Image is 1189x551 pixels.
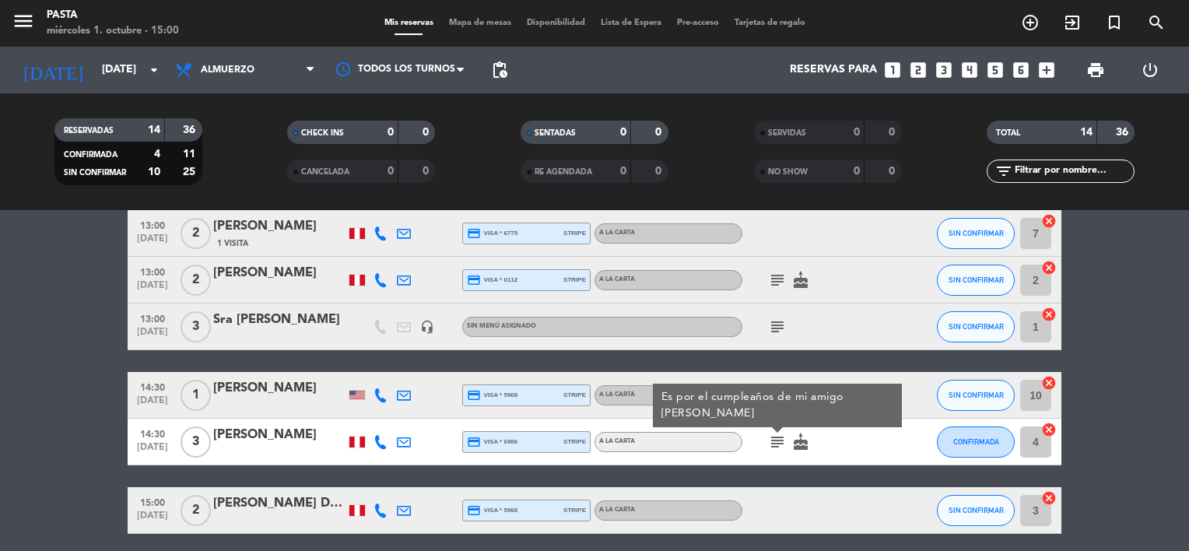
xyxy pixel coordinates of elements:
[467,388,517,402] span: visa * 5908
[213,310,345,330] div: Sra [PERSON_NAME]
[133,511,172,528] span: [DATE]
[790,64,877,76] span: Reservas para
[937,380,1015,411] button: SIN CONFIRMAR
[183,167,198,177] strong: 25
[563,437,586,447] span: stripe
[133,424,172,442] span: 14:30
[181,426,211,458] span: 3
[655,127,665,138] strong: 0
[12,9,35,38] button: menu
[1116,127,1131,138] strong: 36
[994,162,1013,181] i: filter_list
[133,280,172,298] span: [DATE]
[1063,13,1082,32] i: exit_to_app
[593,19,669,27] span: Lista de Espera
[183,149,198,160] strong: 11
[934,60,954,80] i: looks_3
[949,275,1004,284] span: SIN CONFIRMAR
[535,168,592,176] span: RE AGENDADA
[47,8,179,23] div: Pasta
[217,237,248,250] span: 1 Visita
[12,9,35,33] i: menu
[467,504,517,518] span: visa * 5968
[133,327,172,345] span: [DATE]
[467,323,536,329] span: Sin menú asignado
[563,275,586,285] span: stripe
[301,168,349,176] span: CANCELADA
[133,233,172,251] span: [DATE]
[669,19,727,27] span: Pre-acceso
[1041,375,1057,391] i: cancel
[64,169,126,177] span: SIN CONFIRMAR
[599,438,635,444] span: A la carta
[599,507,635,513] span: A la carta
[908,60,928,80] i: looks_two
[213,263,345,283] div: [PERSON_NAME]
[467,273,481,287] i: credit_card
[791,433,810,451] i: cake
[1041,260,1057,275] i: cancel
[953,437,999,446] span: CONFIRMADA
[1013,163,1134,180] input: Filtrar por nombre...
[423,166,432,177] strong: 0
[181,311,211,342] span: 3
[213,425,345,445] div: [PERSON_NAME]
[655,166,665,177] strong: 0
[1041,307,1057,322] i: cancel
[490,61,509,79] span: pending_actions
[1036,60,1057,80] i: add_box
[889,127,898,138] strong: 0
[1080,127,1093,138] strong: 14
[949,391,1004,399] span: SIN CONFIRMAR
[937,495,1015,526] button: SIN CONFIRMAR
[959,60,980,80] i: looks_4
[1011,60,1031,80] i: looks_6
[377,19,441,27] span: Mis reservas
[599,391,635,398] span: A la carta
[768,168,808,176] span: NO SHOW
[301,129,344,137] span: CHECK INS
[64,151,117,159] span: CONFIRMADA
[47,23,179,39] div: miércoles 1. octubre - 15:00
[133,309,172,327] span: 13:00
[1041,490,1057,506] i: cancel
[1021,13,1040,32] i: add_circle_outline
[889,166,898,177] strong: 0
[467,388,481,402] i: credit_card
[467,435,517,449] span: visa * 6986
[12,53,94,87] i: [DATE]
[519,19,593,27] span: Disponibilidad
[64,127,114,135] span: RESERVADAS
[791,271,810,290] i: cake
[535,129,576,137] span: SENTADAS
[661,389,894,422] div: Es por el cumpleaños de mi amigo [PERSON_NAME]
[768,129,806,137] span: SERVIDAS
[854,166,860,177] strong: 0
[768,433,787,451] i: subject
[937,265,1015,296] button: SIN CONFIRMAR
[599,230,635,236] span: A la carta
[181,495,211,526] span: 2
[467,226,481,240] i: credit_card
[937,218,1015,249] button: SIN CONFIRMAR
[727,19,813,27] span: Tarjetas de regalo
[148,125,160,135] strong: 14
[1041,213,1057,229] i: cancel
[467,504,481,518] i: credit_card
[467,273,517,287] span: visa * 0112
[563,228,586,238] span: stripe
[1147,13,1166,32] i: search
[1086,61,1105,79] span: print
[882,60,903,80] i: looks_one
[854,127,860,138] strong: 0
[148,167,160,177] strong: 10
[133,493,172,511] span: 15:00
[133,442,172,460] span: [DATE]
[441,19,519,27] span: Mapa de mesas
[181,218,211,249] span: 2
[133,216,172,233] span: 13:00
[1141,61,1159,79] i: power_settings_new
[133,377,172,395] span: 14:30
[201,65,254,75] span: Almuerzo
[949,229,1004,237] span: SIN CONFIRMAR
